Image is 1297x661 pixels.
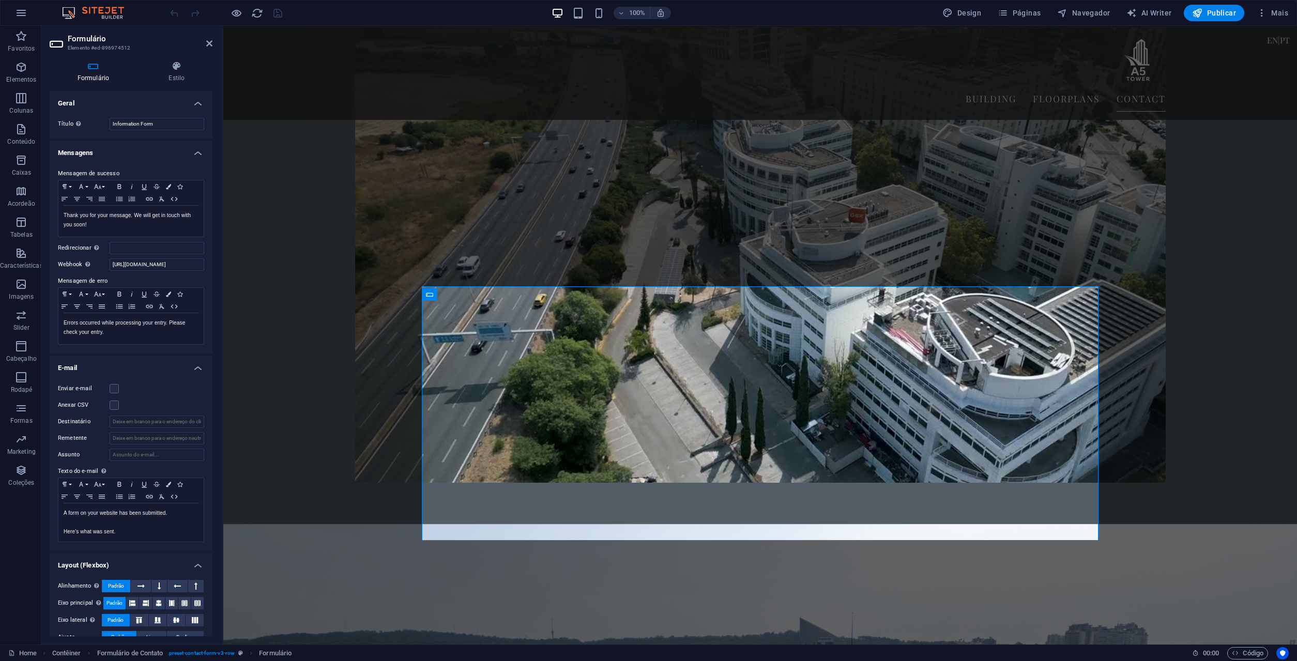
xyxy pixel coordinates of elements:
span: Padrão [108,614,124,626]
button: Código [1227,647,1268,659]
button: Align Right [83,490,96,503]
button: Align Center [71,490,83,503]
label: Assunto [58,449,110,461]
span: Ligar [146,631,157,643]
button: Navegador [1053,5,1114,21]
button: Font Family [75,288,91,300]
button: Bold (Ctrl+B) [113,478,126,490]
button: HTML [168,490,180,503]
span: Desligar [176,631,194,643]
button: Páginas [994,5,1045,21]
button: Align Justify [96,490,108,503]
label: Título [58,118,110,130]
button: Font Size [91,478,108,490]
i: Este elemento é uma predefinição personalizável [238,650,243,656]
h2: Formulário [68,34,212,43]
label: Destinatário [58,416,110,428]
button: Padrão [102,614,130,626]
p: Imagens [9,293,34,301]
span: Clique para selecionar. Clique duas vezes para editar [259,647,292,659]
span: . preset-contact-form-v3-row [167,647,235,659]
button: 100% [614,7,650,19]
button: Padrão [102,580,130,592]
p: Rodapé [11,386,33,394]
button: Font Size [91,288,108,300]
h4: Layout (Flexbox) [50,553,212,572]
h4: Formulário [50,61,141,83]
p: Marketing [7,448,36,456]
button: Align Right [83,300,96,313]
button: Align Center [71,300,83,313]
span: Clique para selecionar. Clique duas vezes para editar [52,647,81,659]
p: Colunas [9,106,33,115]
p: Thank you for your message. We will get in touch with you soon! [64,211,199,229]
button: Align Left [58,490,71,503]
label: Anexar CSV [58,399,110,411]
p: Conteúdo [7,137,35,146]
p: Favoritos [8,44,35,53]
label: Redirecionar [58,242,110,254]
p: Tabelas [10,230,33,239]
button: HTML [168,193,180,205]
button: Strikethrough [150,288,163,300]
button: Unordered List [113,300,126,313]
button: Bold (Ctrl+B) [113,288,126,300]
button: Font Size [91,180,108,193]
button: Font Family [75,180,91,193]
span: 00 00 [1203,647,1219,659]
h6: 100% [629,7,646,19]
label: Mensagem de sucesso [58,167,204,180]
label: Enviar e-mail [58,382,110,395]
button: Paragraph Format [58,288,75,300]
span: Navegador [1057,8,1110,18]
button: Clear Formatting [156,193,168,205]
button: Underline (Ctrl+U) [138,180,150,193]
i: Recarregar página [251,7,263,19]
span: Mais [1257,8,1288,18]
label: Eixo lateral [58,614,102,626]
p: Elementos [6,75,36,84]
button: Strikethrough [150,180,163,193]
p: Slider [13,324,29,332]
label: Eixo principal [58,597,103,609]
button: Align Justify [96,300,108,313]
button: Clique aqui para sair do modo de visualização e continuar editando [230,7,242,19]
button: Insert Link [143,300,156,313]
button: Icons [174,288,186,300]
img: Editor Logo [59,7,137,19]
button: Padrão [102,631,136,643]
button: Ordered List [126,490,138,503]
button: Align Justify [96,193,108,205]
button: Clear Formatting [156,490,168,503]
button: Design [938,5,985,21]
span: : [1210,649,1212,657]
button: Insert Link [143,193,156,205]
p: A form on your website has been submitted. [64,509,199,518]
h4: Geral [50,91,212,110]
span: Padrão [106,597,123,609]
button: HTML [168,300,180,313]
button: Italic (Ctrl+I) [126,180,138,193]
button: Unordered List [113,490,126,503]
button: Underline (Ctrl+U) [138,288,150,300]
p: Acordeão [8,199,35,208]
button: Colors [163,180,174,193]
button: reload [251,7,263,19]
button: Desligar [167,631,204,643]
button: Clear Formatting [156,300,168,313]
input: Deixe em branco para o endereço neutro (noreply@sitehub.io) [110,432,204,444]
button: Unordered List [113,193,126,205]
span: Design [942,8,981,18]
button: Paragraph Format [58,180,75,193]
input: Título do formulário... [110,118,204,130]
button: Align Left [58,300,71,313]
button: Italic (Ctrl+I) [126,478,138,490]
button: Ordered List [126,193,138,205]
button: Mais [1253,5,1292,21]
button: Padrão [103,597,126,609]
button: Ordered List [126,300,138,313]
button: Align Center [71,193,83,205]
span: Páginas [998,8,1041,18]
button: Publicar [1184,5,1244,21]
button: Colors [163,478,174,490]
